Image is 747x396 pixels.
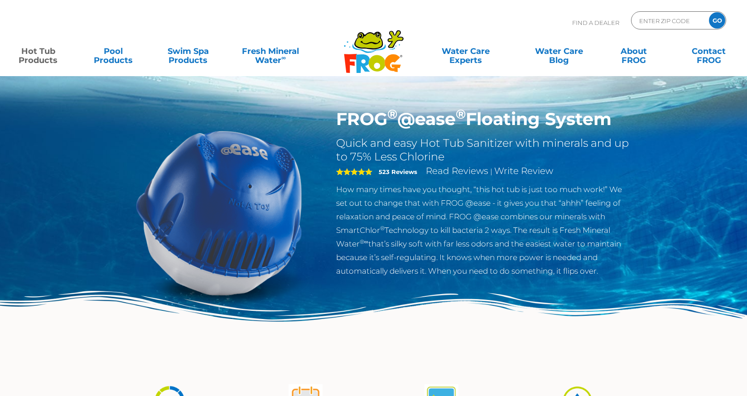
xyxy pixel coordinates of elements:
sup: ® [380,225,385,232]
span: | [490,167,492,176]
a: Read Reviews [426,165,488,176]
input: GO [709,12,725,29]
a: AboutFROG [605,42,663,60]
img: Frog Products Logo [339,18,409,73]
p: Find A Dealer [572,11,619,34]
a: Water CareExperts [418,42,513,60]
sup: ∞ [281,54,286,61]
span: 5 [336,168,372,175]
a: Hot TubProducts [9,42,67,60]
strong: 523 Reviews [379,168,417,175]
a: Swim SpaProducts [159,42,217,60]
h2: Quick and easy Hot Tub Sanitizer with minerals and up to 75% Less Chlorine [336,136,632,164]
a: ContactFROG [680,42,738,60]
p: How many times have you thought, “this hot tub is just too much work!” We set out to change that ... [336,183,632,278]
a: Water CareBlog [530,42,588,60]
a: Fresh MineralWater∞ [234,42,307,60]
sup: ® [387,106,397,122]
h1: FROG @ease Floating System [336,109,632,130]
sup: ®∞ [360,238,368,245]
a: PoolProducts [84,42,143,60]
a: Write Review [494,165,553,176]
sup: ® [456,106,466,122]
img: hot-tub-product-atease-system.png [116,109,323,316]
